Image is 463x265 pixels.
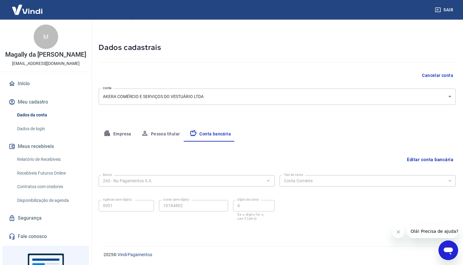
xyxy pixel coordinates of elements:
a: Recebíveis Futuros Online [15,167,84,180]
button: Meu cadastro [7,95,84,109]
button: Pessoa titular [136,127,185,142]
label: Tipo de conta [284,172,303,177]
a: Dados da conta [15,109,84,121]
img: Vindi [7,0,47,19]
a: Vindi Pagamentos [118,252,152,257]
button: Empresa [99,127,136,142]
a: Início [7,77,84,90]
a: Disponibilização de agenda [15,194,84,207]
button: Meus recebíveis [7,140,84,153]
p: Se o dígito for x, use 0 (zero) [237,213,270,221]
h5: Dados cadastrais [99,43,456,52]
p: Magally da [PERSON_NAME] [5,51,86,58]
iframe: Fechar mensagem [392,226,405,238]
iframe: Mensagem da empresa [407,225,458,238]
span: Olá! Precisa de ajuda? [4,4,51,9]
a: Contratos com credores [15,180,84,193]
label: Conta (sem dígito) [163,197,190,202]
a: Fale conosco [7,230,84,243]
p: [EMAIL_ADDRESS][DOMAIN_NAME] [12,60,80,67]
a: Relatório de Recebíveis [15,153,84,166]
button: Sair [434,4,456,16]
label: Banco [103,172,112,177]
button: Cancelar conta [420,70,456,81]
div: M [34,25,58,49]
button: Editar conta bancária [405,154,456,165]
a: Segurança [7,211,84,225]
p: 2025 © [104,252,448,258]
label: Agência (sem dígito) [103,197,132,202]
label: Dígito da conta [237,197,259,202]
div: AKERA COMÉRCIO E SERVIÇOS DO VESTUÁRIO LTDA [99,89,456,105]
label: Conta [103,86,111,90]
iframe: Botão para abrir a janela de mensagens [439,240,458,260]
a: Dados de login [15,123,84,135]
button: Conta bancária [185,127,236,142]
